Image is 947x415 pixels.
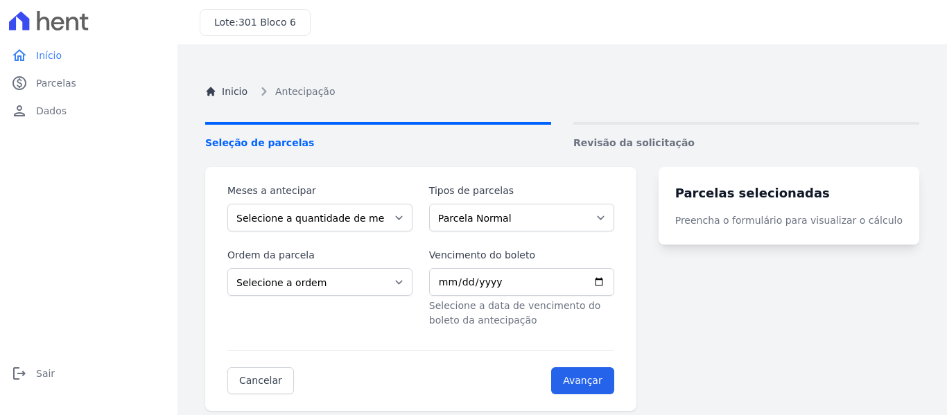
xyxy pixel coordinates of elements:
nav: Progress [205,122,919,150]
span: Parcelas [36,76,76,90]
i: home [11,47,28,64]
h3: Parcelas selecionadas [675,184,903,202]
span: 301 Bloco 6 [238,17,296,28]
i: person [11,103,28,119]
i: logout [11,365,28,382]
label: Tipos de parcelas [429,184,614,198]
input: Avançar [551,367,614,394]
span: Antecipação [275,85,335,99]
label: Ordem da parcela [227,248,412,263]
span: Início [36,48,62,62]
a: paidParcelas [6,69,172,97]
i: paid [11,75,28,91]
p: Selecione a data de vencimento do boleto da antecipação [429,299,614,328]
a: Inicio [205,85,247,99]
nav: Breadcrumb [205,83,919,100]
label: Meses a antecipar [227,184,412,198]
a: Cancelar [227,367,294,394]
p: Preencha o formulário para visualizar o cálculo [675,213,903,228]
span: Sair [36,367,55,380]
a: logoutSair [6,360,172,387]
a: homeInício [6,42,172,69]
span: Seleção de parcelas [205,136,551,150]
span: Dados [36,104,67,118]
label: Vencimento do boleto [429,248,614,263]
span: Revisão da solicitação [573,136,919,150]
a: personDados [6,97,172,125]
h3: Lote: [214,15,296,30]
